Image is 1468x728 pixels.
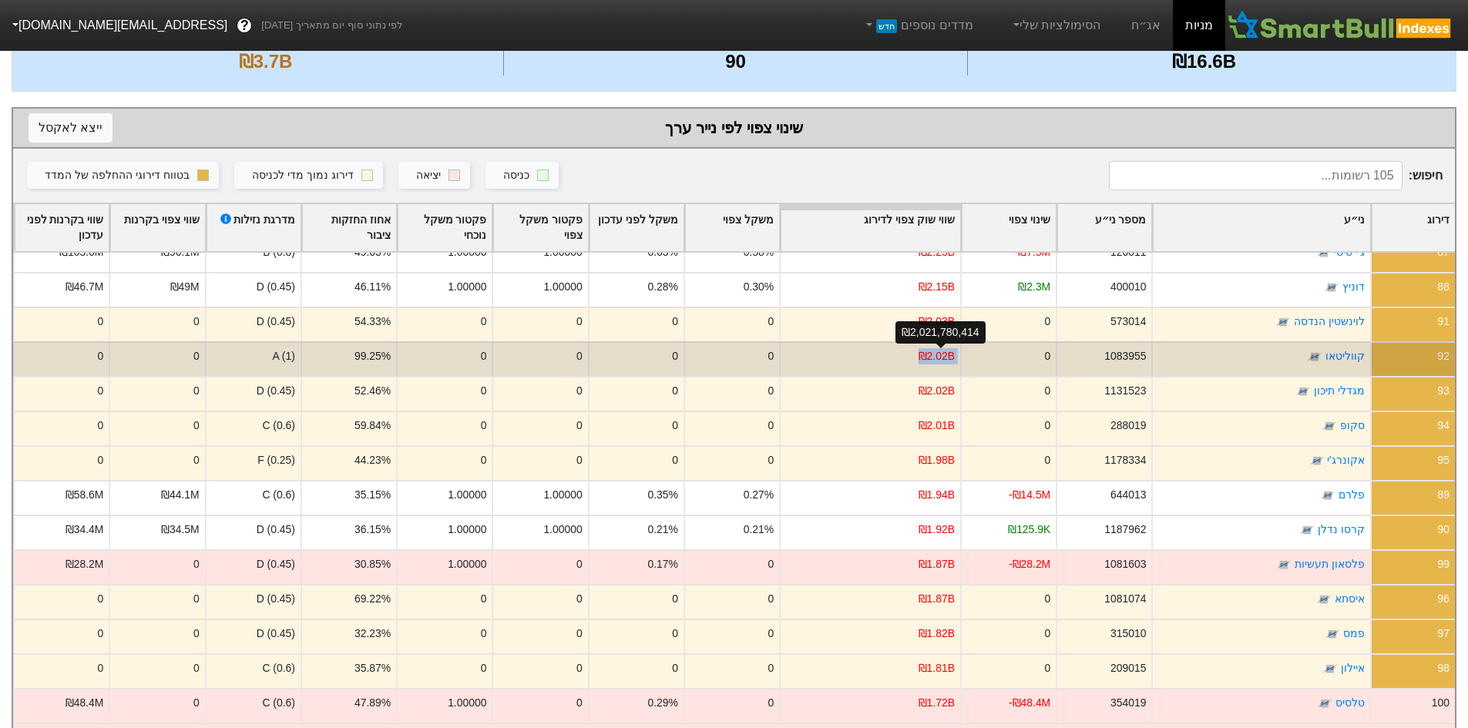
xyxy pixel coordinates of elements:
[768,660,774,676] div: 0
[98,314,104,330] div: 0
[448,522,486,538] div: 1.00000
[576,348,583,364] div: 0
[543,279,582,295] div: 1.00000
[193,348,200,364] div: 0
[919,348,955,364] div: ₪2.02B
[768,383,774,399] div: 0
[1104,522,1146,538] div: 1187962
[481,452,487,468] div: 0
[1009,487,1050,503] div: -₪14.5M
[1044,314,1050,330] div: 0
[1438,383,1450,399] div: 93
[193,452,200,468] div: 0
[1438,314,1450,330] div: 91
[354,556,391,572] div: 30.85%
[1044,660,1050,676] div: 0
[919,591,955,607] div: ₪1.87B
[1318,524,1365,536] a: קרסו נדלן
[919,383,955,399] div: ₪2.02B
[768,626,774,642] div: 0
[481,591,487,607] div: 0
[1327,455,1365,467] a: אקונרג'י
[234,162,383,190] button: דירוג נמוך מדי לכניסה
[354,522,391,538] div: 36.15%
[398,162,470,190] button: יציאה
[648,279,678,295] div: 0.28%
[1110,695,1146,711] div: 354019
[205,619,301,653] div: D (0.45)
[1153,204,1369,252] div: Toggle SortBy
[1110,418,1146,434] div: 288019
[354,660,391,676] div: 35.87%
[768,556,774,572] div: 0
[1104,348,1146,364] div: 1083955
[29,113,113,143] button: ייצא לאקסל
[416,167,441,184] div: יציאה
[1342,281,1365,294] a: דוניץ
[543,522,582,538] div: 1.00000
[1325,627,1340,642] img: tase link
[1438,660,1450,676] div: 98
[576,452,583,468] div: 0
[576,660,583,676] div: 0
[1110,279,1146,295] div: 400010
[576,314,583,330] div: 0
[1110,487,1146,503] div: 644013
[1015,244,1051,260] div: -₪7.5M
[98,418,104,434] div: 0
[66,556,104,572] div: ₪28.2M
[1335,697,1365,710] a: טלסיס
[919,626,955,642] div: ₪1.82B
[744,522,774,538] div: 0.21%
[354,244,391,260] div: 49.63%
[354,418,391,434] div: 59.84%
[161,244,200,260] div: ₪96.1M
[1009,695,1050,711] div: -₪48.4M
[205,341,301,376] div: A (1)
[672,591,678,607] div: 0
[161,487,200,503] div: ₪44.1M
[1110,660,1146,676] div: 209015
[354,487,391,503] div: 35.15%
[448,487,486,503] div: 1.00000
[32,48,499,75] div: ₪3.7B
[648,522,678,538] div: 0.21%
[576,556,583,572] div: 0
[1320,488,1335,504] img: tase link
[481,314,487,330] div: 0
[448,244,486,260] div: 1.00000
[1438,279,1450,295] div: 88
[205,653,301,688] div: C (0.6)
[672,348,678,364] div: 0
[1309,454,1325,469] img: tase link
[1438,348,1450,364] div: 92
[205,376,301,411] div: D (0.45)
[768,695,774,711] div: 0
[1044,626,1050,642] div: 0
[59,244,103,260] div: ₪103.6M
[876,19,897,33] span: חדש
[66,695,104,711] div: ₪48.4M
[205,411,301,445] div: C (0.6)
[972,48,1436,75] div: ₪16.6B
[354,383,391,399] div: 52.46%
[576,591,583,607] div: 0
[481,660,487,676] div: 0
[1339,489,1365,502] a: פלרם
[672,314,678,330] div: 0
[1438,452,1450,468] div: 95
[1104,383,1146,399] div: 1131523
[1325,351,1365,363] a: קווליטאו
[193,383,200,399] div: 0
[919,244,955,260] div: ₪2.23B
[1295,559,1365,571] a: פלסאון תעשיות
[354,591,391,607] div: 69.22%
[448,279,486,295] div: 1.00000
[252,167,354,184] div: דירוג נמוך מדי לכניסה
[1008,522,1050,538] div: ₪125.9K
[1104,556,1146,572] div: 1081603
[744,487,774,503] div: 0.27%
[1018,279,1050,295] div: ₪2.3M
[543,244,582,260] div: 1.00000
[768,314,774,330] div: 0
